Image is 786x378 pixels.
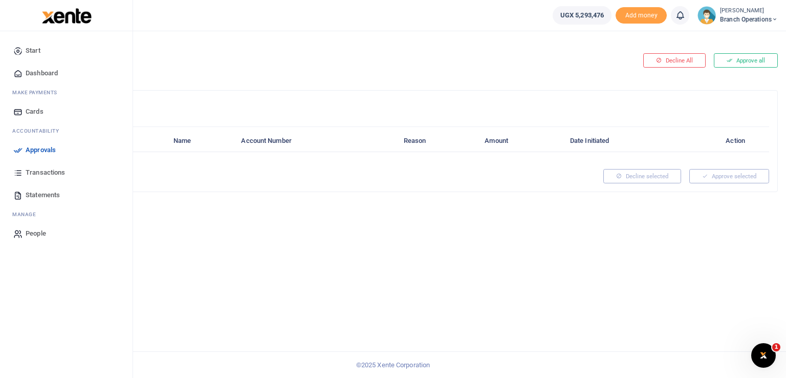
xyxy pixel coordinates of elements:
h4: Pending your approval [39,44,529,55]
a: Start [8,39,124,62]
a: Back to categories [36,59,529,77]
span: 1 [772,343,780,351]
th: Reason: activate to sort column ascending [398,130,479,152]
small: [PERSON_NAME] [720,7,778,15]
img: profile-user [697,6,716,25]
span: Transactions [26,167,65,178]
a: People [8,222,124,245]
span: Cards [26,107,43,117]
li: M [8,206,124,222]
button: Decline All [643,53,706,68]
span: UGX 5,293,476 [560,10,604,20]
th: Name: activate to sort column ascending [168,130,236,152]
iframe: Intercom live chat [751,343,776,368]
li: Wallet ballance [549,6,616,25]
a: Statements [8,184,124,206]
span: Start [26,46,40,56]
h4: Mobile Money [48,99,769,110]
li: Toup your wallet [616,7,667,24]
span: People [26,228,46,239]
span: Branch Operations [720,15,778,24]
th: Date Initiated: activate to sort column ascending [564,130,696,152]
span: Approvals [26,145,56,155]
span: Statements [26,190,60,200]
th: Amount: activate to sort column ascending [479,130,564,152]
a: logo-small logo-large logo-large [41,11,92,19]
a: profile-user [PERSON_NAME] Branch Operations [697,6,778,25]
span: Dashboard [26,68,58,78]
a: Dashboard [8,62,124,85]
button: Approve all [714,53,778,68]
a: Transactions [8,161,124,184]
a: Approvals [8,139,124,161]
img: logo-large [42,8,92,24]
span: anage [17,211,36,218]
a: UGX 5,293,476 [553,6,612,25]
th: Action: activate to sort column ascending [696,130,769,152]
li: M [8,85,124,100]
li: Ac [8,123,124,139]
span: Add money [616,7,667,24]
a: Add money [616,11,667,18]
a: Cards [8,100,124,123]
span: ake Payments [17,89,57,96]
th: Account Number: activate to sort column ascending [235,130,398,152]
span: countability [20,127,59,135]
